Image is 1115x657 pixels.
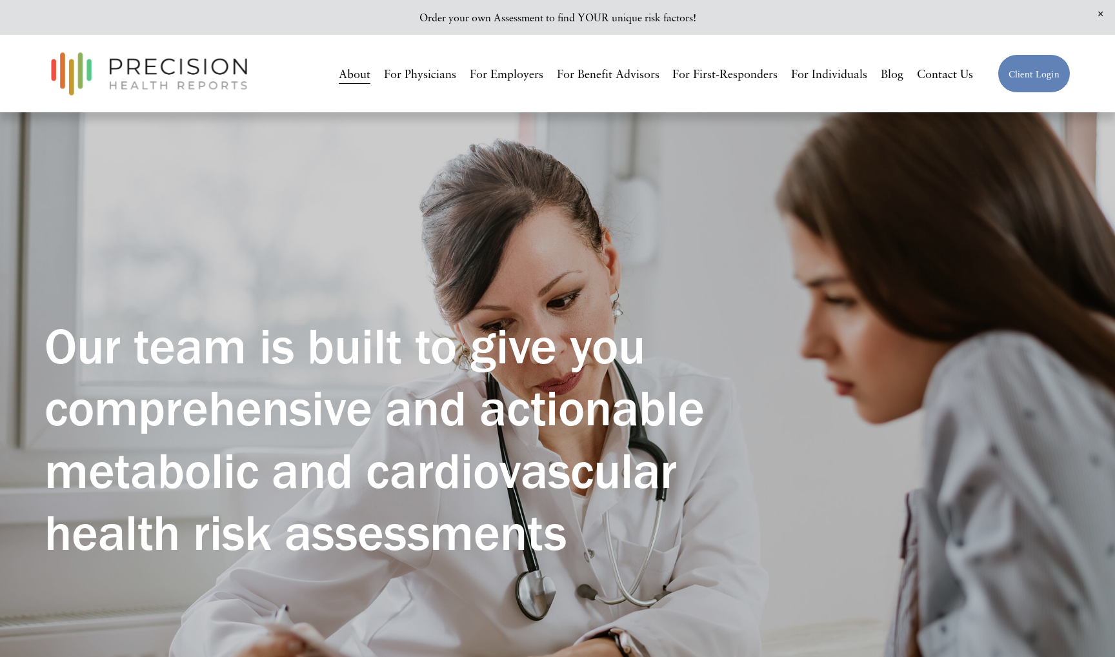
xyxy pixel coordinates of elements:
iframe: Chat Widget [1050,595,1115,657]
a: For Employers [470,62,543,85]
a: For Benefit Advisors [557,62,659,85]
a: For First-Responders [672,62,778,85]
a: Blog [881,62,903,85]
a: Contact Us [917,62,973,85]
a: About [339,62,370,85]
h1: Our team is built to give you comprehensive and actionable metabolic and cardiovascular health ri... [45,315,814,563]
a: Client Login [998,54,1070,94]
a: For Individuals [791,62,867,85]
img: Precision Health Reports [45,46,254,101]
a: For Physicians [384,62,456,85]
